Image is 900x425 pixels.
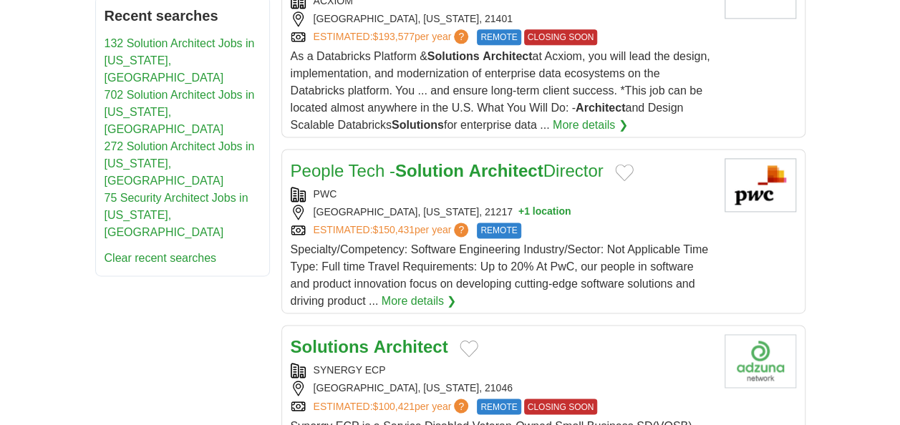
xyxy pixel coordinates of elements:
[291,363,713,378] div: SYNERGY ECP
[576,102,625,114] strong: Architect
[553,117,628,134] a: More details ❯
[372,31,414,42] span: $193,577
[372,400,414,411] span: $100,421
[524,399,598,414] span: CLOSING SOON
[725,158,796,212] img: PwC logo
[615,164,634,181] button: Add to favorite jobs
[725,334,796,388] img: Company logo
[454,399,468,413] span: ?
[314,188,337,200] a: PWC
[468,161,543,180] strong: Architect
[291,161,604,180] a: People Tech -Solution ArchitectDirector
[477,29,521,45] span: REMOTE
[105,192,248,238] a: 75 Security Architect Jobs in [US_STATE], [GEOGRAPHIC_DATA]
[372,224,414,235] span: $150,431
[105,37,255,84] a: 132 Solution Architect Jobs in [US_STATE], [GEOGRAPHIC_DATA]
[518,205,571,220] button: +1 location
[483,50,532,62] strong: Architect
[291,50,710,131] span: As a Databricks Platform & at Acxiom, you will lead the design, implementation, and modernization...
[105,252,217,264] a: Clear recent searches
[392,119,444,131] strong: Solutions
[477,399,521,414] span: REMOTE
[291,381,713,396] div: [GEOGRAPHIC_DATA], [US_STATE], 21046
[291,337,369,356] strong: Solutions
[105,5,261,26] h2: Recent searches
[105,89,255,135] a: 702 Solution Architect Jobs in [US_STATE], [GEOGRAPHIC_DATA]
[460,340,478,357] button: Add to favorite jobs
[454,29,468,44] span: ?
[314,223,472,238] a: ESTIMATED:$150,431per year?
[427,50,480,62] strong: Solutions
[374,337,448,356] strong: Architect
[314,399,472,414] a: ESTIMATED:$100,421per year?
[105,140,255,187] a: 272 Solution Architect Jobs in [US_STATE], [GEOGRAPHIC_DATA]
[518,205,524,220] span: +
[291,11,713,26] div: [GEOGRAPHIC_DATA], [US_STATE], 21401
[291,337,448,356] a: Solutions Architect
[291,243,708,307] span: Specialty/Competency: Software Engineering Industry/Sector: Not Applicable Time Type: Full time T...
[291,205,713,220] div: [GEOGRAPHIC_DATA], [US_STATE], 21217
[382,293,457,310] a: More details ❯
[524,29,598,45] span: CLOSING SOON
[454,223,468,237] span: ?
[314,29,472,45] a: ESTIMATED:$193,577per year?
[477,223,521,238] span: REMOTE
[395,161,464,180] strong: Solution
